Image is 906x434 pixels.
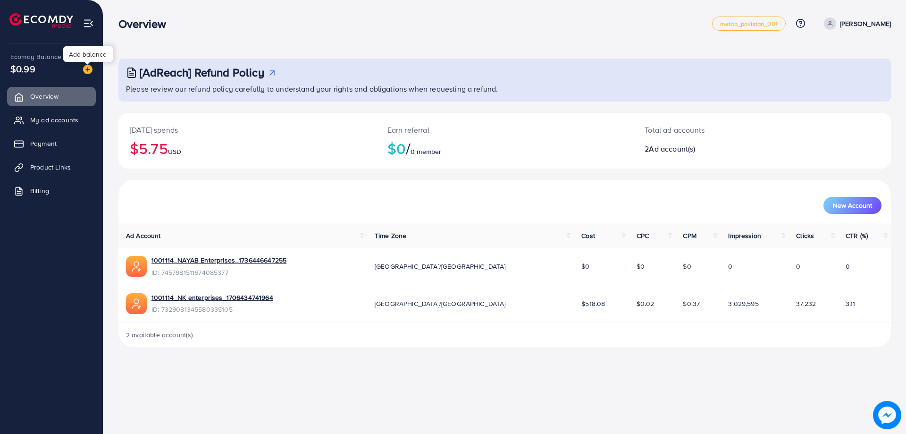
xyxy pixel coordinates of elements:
h2: $5.75 [130,139,365,157]
span: CTR (%) [846,231,868,240]
h3: Overview [118,17,174,31]
span: Ecomdy Balance [10,52,61,61]
a: [PERSON_NAME] [820,17,891,30]
p: [PERSON_NAME] [840,18,891,29]
img: logo [9,13,73,28]
span: Overview [30,92,59,101]
span: My ad accounts [30,115,78,125]
a: Overview [7,87,96,106]
span: 0 [846,262,850,271]
span: 3,029,595 [728,299,758,308]
span: [GEOGRAPHIC_DATA]/[GEOGRAPHIC_DATA] [375,262,506,271]
span: Payment [30,139,57,148]
span: 3.11 [846,299,856,308]
span: $0 [637,262,645,271]
span: Ad Account [126,231,161,240]
span: Billing [30,186,49,196]
a: Billing [7,181,96,200]
img: menu [83,18,94,29]
p: Please review our refund policy carefully to understand your rights and obligations when requesti... [126,83,885,94]
span: Product Links [30,162,71,172]
span: CPC [637,231,649,240]
span: 0 [728,262,732,271]
span: $518.08 [581,299,605,308]
span: Clicks [796,231,814,240]
span: CPM [683,231,696,240]
img: ic-ads-acc.e4c84228.svg [126,293,147,314]
span: ID: 7457981511674085377 [151,268,286,277]
h2: $0 [387,139,622,157]
h3: [AdReach] Refund Policy [140,66,264,79]
span: $0.99 [10,62,35,76]
a: My ad accounts [7,111,96,129]
img: ic-ads-acc.e4c84228.svg [126,256,147,277]
span: $0 [683,262,691,271]
p: Total ad accounts [645,124,815,136]
span: $0 [581,262,589,271]
span: [GEOGRAPHIC_DATA]/[GEOGRAPHIC_DATA] [375,299,506,308]
a: 1001114_NAYAB Enterprises_1736446647255 [151,255,286,265]
span: / [406,137,411,159]
span: $0.02 [637,299,654,308]
a: metap_pakistan_001 [712,17,786,31]
img: image [83,65,92,74]
a: 1001114_NK enterprises_1706434741964 [151,293,273,302]
span: New Account [833,202,872,209]
span: Impression [728,231,761,240]
span: metap_pakistan_001 [720,21,778,27]
span: ID: 7329081345580335105 [151,305,273,314]
img: image [874,402,900,428]
div: Add balance [63,46,113,62]
p: Earn referral [387,124,622,136]
span: $0.37 [683,299,700,308]
span: 2 available account(s) [126,330,193,340]
span: USD [168,147,181,156]
h2: 2 [645,145,815,153]
span: 0 member [411,147,441,156]
a: Payment [7,134,96,153]
span: 0 [796,262,800,271]
span: Cost [581,231,595,240]
button: New Account [823,197,881,214]
span: 37,232 [796,299,816,308]
p: [DATE] spends [130,124,365,136]
span: Ad account(s) [649,144,695,154]
span: Time Zone [375,231,406,240]
a: Product Links [7,158,96,177]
